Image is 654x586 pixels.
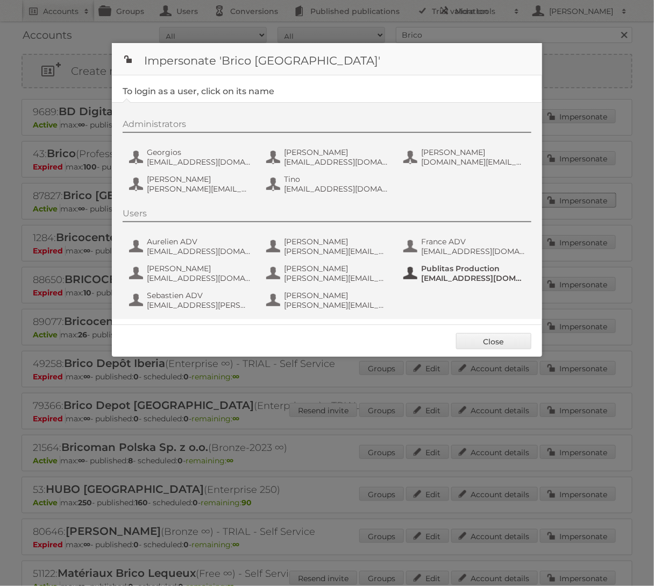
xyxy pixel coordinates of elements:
[421,237,525,246] span: France ADV
[402,263,529,284] button: Publitas Production [EMAIL_ADDRESS][DOMAIN_NAME]
[421,157,525,167] span: [DOMAIN_NAME][EMAIL_ADDRESS][DOMAIN_NAME]
[147,174,251,184] span: [PERSON_NAME]
[147,273,251,283] span: [EMAIL_ADDRESS][DOMAIN_NAME]
[284,147,388,157] span: [PERSON_NAME]
[284,174,388,184] span: Tino
[265,263,392,284] button: [PERSON_NAME] [PERSON_NAME][EMAIL_ADDRESS][PERSON_NAME][DOMAIN_NAME]
[284,291,388,300] span: [PERSON_NAME]
[402,146,529,168] button: [PERSON_NAME] [DOMAIN_NAME][EMAIL_ADDRESS][DOMAIN_NAME]
[265,173,392,195] button: Tino [EMAIL_ADDRESS][DOMAIN_NAME]
[147,246,251,256] span: [EMAIL_ADDRESS][DOMAIN_NAME]
[402,236,529,257] button: France ADV [EMAIL_ADDRESS][DOMAIN_NAME]
[265,236,392,257] button: [PERSON_NAME] [PERSON_NAME][EMAIL_ADDRESS][DOMAIN_NAME]
[421,273,525,283] span: [EMAIL_ADDRESS][DOMAIN_NAME]
[284,246,388,256] span: [PERSON_NAME][EMAIL_ADDRESS][DOMAIN_NAME]
[421,246,525,256] span: [EMAIL_ADDRESS][DOMAIN_NAME]
[128,173,254,195] button: [PERSON_NAME] [PERSON_NAME][EMAIL_ADDRESS][DOMAIN_NAME]
[123,119,531,133] div: Administrators
[265,146,392,168] button: [PERSON_NAME] [EMAIL_ADDRESS][DOMAIN_NAME]
[147,264,251,273] span: [PERSON_NAME]
[147,237,251,246] span: Aurelien ADV
[147,157,251,167] span: [EMAIL_ADDRESS][DOMAIN_NAME]
[123,86,274,96] legend: To login as a user, click on its name
[265,290,392,311] button: [PERSON_NAME] [PERSON_NAME][EMAIL_ADDRESS][DOMAIN_NAME]
[128,146,254,168] button: Georgios [EMAIL_ADDRESS][DOMAIN_NAME]
[128,236,254,257] button: Aurelien ADV [EMAIL_ADDRESS][DOMAIN_NAME]
[147,291,251,300] span: Sebastien ADV
[421,264,525,273] span: Publitas Production
[284,264,388,273] span: [PERSON_NAME]
[284,237,388,246] span: [PERSON_NAME]
[284,273,388,283] span: [PERSON_NAME][EMAIL_ADDRESS][PERSON_NAME][DOMAIN_NAME]
[421,147,525,157] span: [PERSON_NAME]
[112,43,542,75] h1: Impersonate 'Brico [GEOGRAPHIC_DATA]'
[147,184,251,194] span: [PERSON_NAME][EMAIL_ADDRESS][DOMAIN_NAME]
[147,147,251,157] span: Georgios
[128,263,254,284] button: [PERSON_NAME] [EMAIL_ADDRESS][DOMAIN_NAME]
[284,184,388,194] span: [EMAIL_ADDRESS][DOMAIN_NAME]
[284,300,388,310] span: [PERSON_NAME][EMAIL_ADDRESS][DOMAIN_NAME]
[123,208,531,222] div: Users
[284,157,388,167] span: [EMAIL_ADDRESS][DOMAIN_NAME]
[128,290,254,311] button: Sebastien ADV [EMAIL_ADDRESS][PERSON_NAME][DOMAIN_NAME]
[456,333,531,349] a: Close
[147,300,251,310] span: [EMAIL_ADDRESS][PERSON_NAME][DOMAIN_NAME]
